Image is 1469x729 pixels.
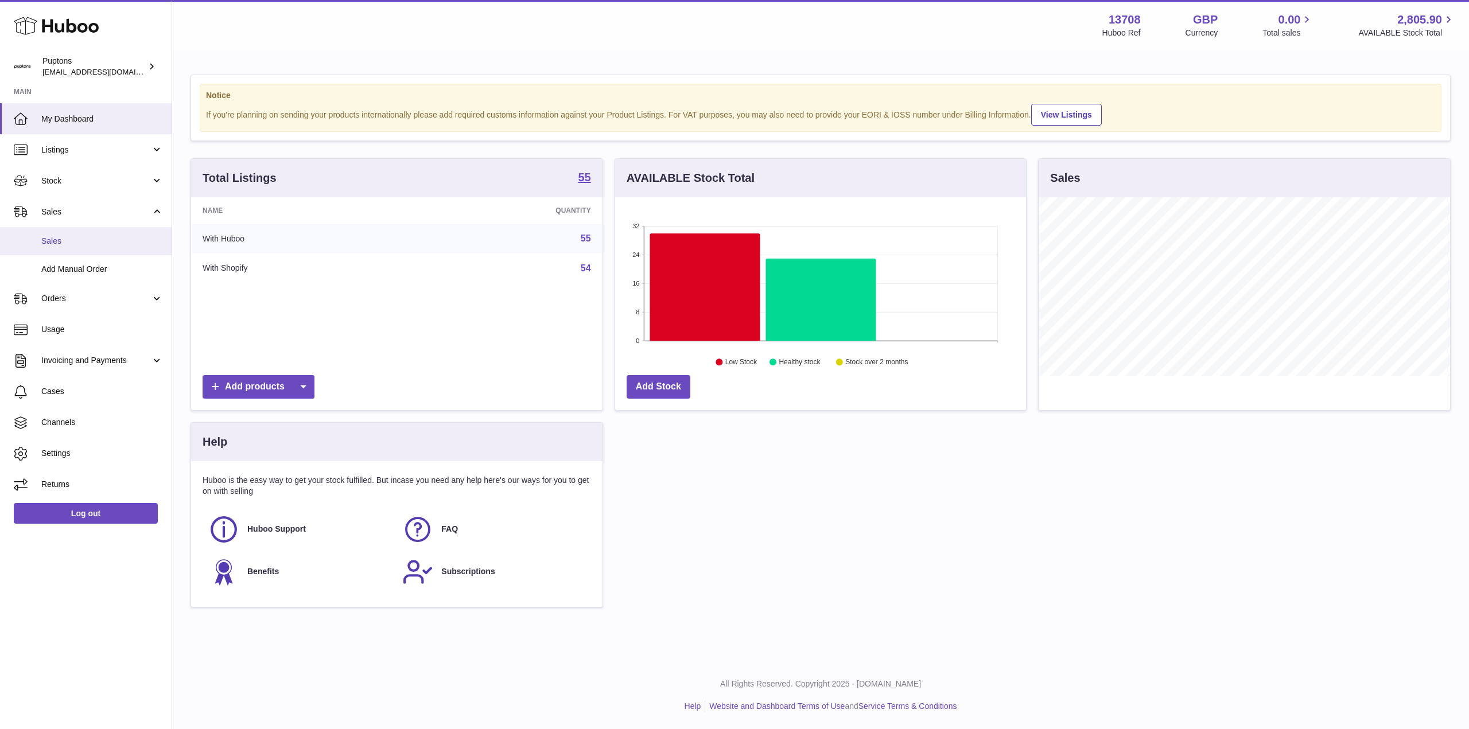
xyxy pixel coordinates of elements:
[441,566,495,577] span: Subscriptions
[41,264,163,275] span: Add Manual Order
[41,206,151,217] span: Sales
[636,337,639,344] text: 0
[779,358,821,367] text: Healthy stock
[181,679,1460,689] p: All Rights Reserved. Copyright 2025 - [DOMAIN_NAME]
[41,145,151,155] span: Listings
[627,375,690,399] a: Add Stock
[41,114,163,124] span: My Dashboard
[1031,104,1102,126] a: View Listings
[247,566,279,577] span: Benefits
[41,176,151,186] span: Stock
[1262,28,1313,38] span: Total sales
[858,701,957,711] a: Service Terms & Conditions
[578,171,590,185] a: 55
[191,197,413,224] th: Name
[441,524,458,535] span: FAQ
[14,58,31,75] img: hello@puptons.com
[203,170,277,186] h3: Total Listings
[402,514,585,545] a: FAQ
[41,355,151,366] span: Invoicing and Payments
[709,701,845,711] a: Website and Dashboard Terms of Use
[191,254,413,283] td: With Shopify
[208,514,391,545] a: Huboo Support
[1050,170,1080,186] h3: Sales
[627,170,755,186] h3: AVAILABLE Stock Total
[402,556,585,587] a: Subscriptions
[1278,12,1301,28] span: 0.00
[203,434,227,450] h3: Help
[636,309,639,315] text: 8
[1262,12,1313,38] a: 0.00 Total sales
[1186,28,1218,38] div: Currency
[685,701,701,711] a: Help
[41,324,163,335] span: Usage
[1358,28,1455,38] span: AVAILABLE Stock Total
[191,224,413,254] td: With Huboo
[1102,28,1141,38] div: Huboo Ref
[581,233,591,243] a: 55
[413,197,602,224] th: Quantity
[705,701,957,712] li: and
[247,524,306,535] span: Huboo Support
[632,280,639,287] text: 16
[1109,12,1141,28] strong: 13708
[41,236,163,247] span: Sales
[41,386,163,397] span: Cases
[203,475,591,497] p: Huboo is the easy way to get your stock fulfilled. But incase you need any help here's our ways f...
[206,102,1435,126] div: If you're planning on sending your products internationally please add required customs informati...
[725,358,757,367] text: Low Stock
[41,417,163,428] span: Channels
[203,375,314,399] a: Add products
[14,503,158,524] a: Log out
[632,251,639,258] text: 24
[41,479,163,490] span: Returns
[41,448,163,459] span: Settings
[42,67,169,76] span: [EMAIL_ADDRESS][DOMAIN_NAME]
[578,171,590,183] strong: 55
[208,556,391,587] a: Benefits
[206,90,1435,101] strong: Notice
[1397,12,1442,28] span: 2,805.90
[845,358,908,367] text: Stock over 2 months
[42,56,146,77] div: Puptons
[1193,12,1218,28] strong: GBP
[632,223,639,229] text: 32
[581,263,591,273] a: 54
[1358,12,1455,38] a: 2,805.90 AVAILABLE Stock Total
[41,293,151,304] span: Orders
